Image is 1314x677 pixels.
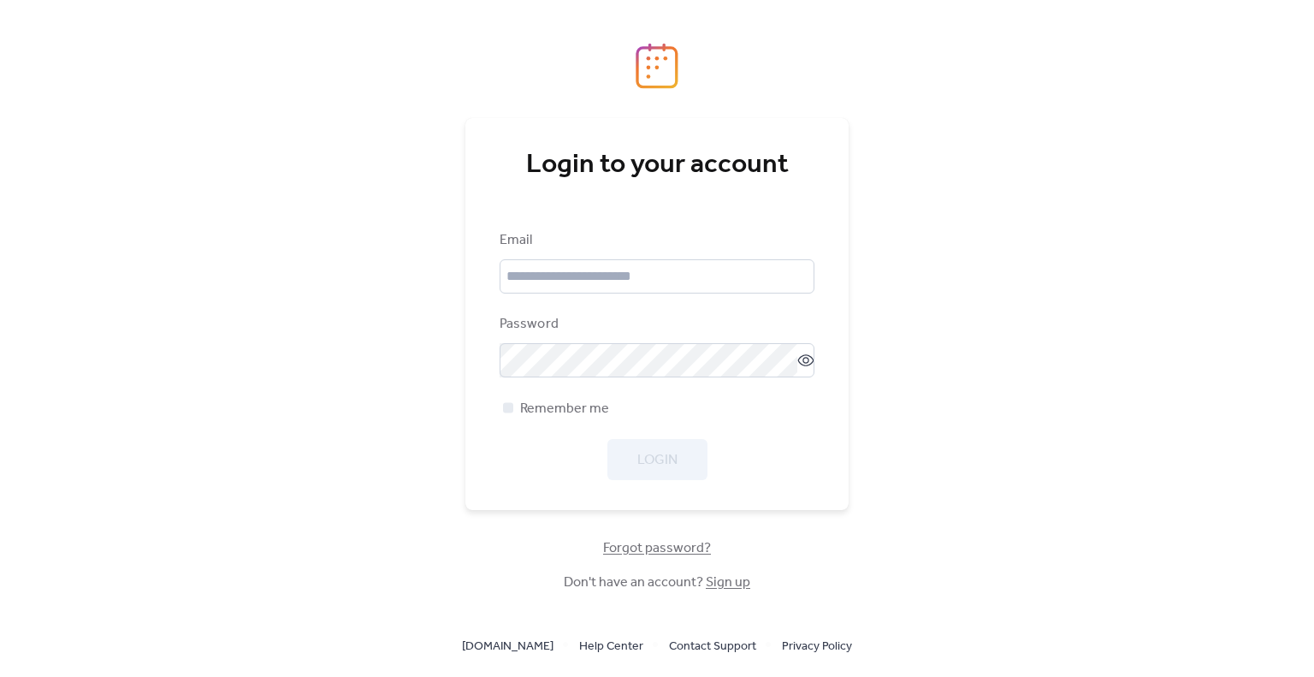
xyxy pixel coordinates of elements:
a: Forgot password? [603,543,711,553]
span: Contact Support [669,637,756,657]
img: logo [636,43,678,89]
a: [DOMAIN_NAME] [462,635,553,656]
span: [DOMAIN_NAME] [462,637,553,657]
span: Remember me [520,399,609,419]
a: Help Center [579,635,643,656]
a: Sign up [706,569,750,596]
div: Password [500,314,811,335]
span: Don't have an account? [564,573,750,593]
span: Privacy Policy [782,637,852,657]
a: Privacy Policy [782,635,852,656]
a: Contact Support [669,635,756,656]
div: Login to your account [500,148,814,182]
span: Forgot password? [603,538,711,559]
div: Email [500,230,811,251]
span: Help Center [579,637,643,657]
